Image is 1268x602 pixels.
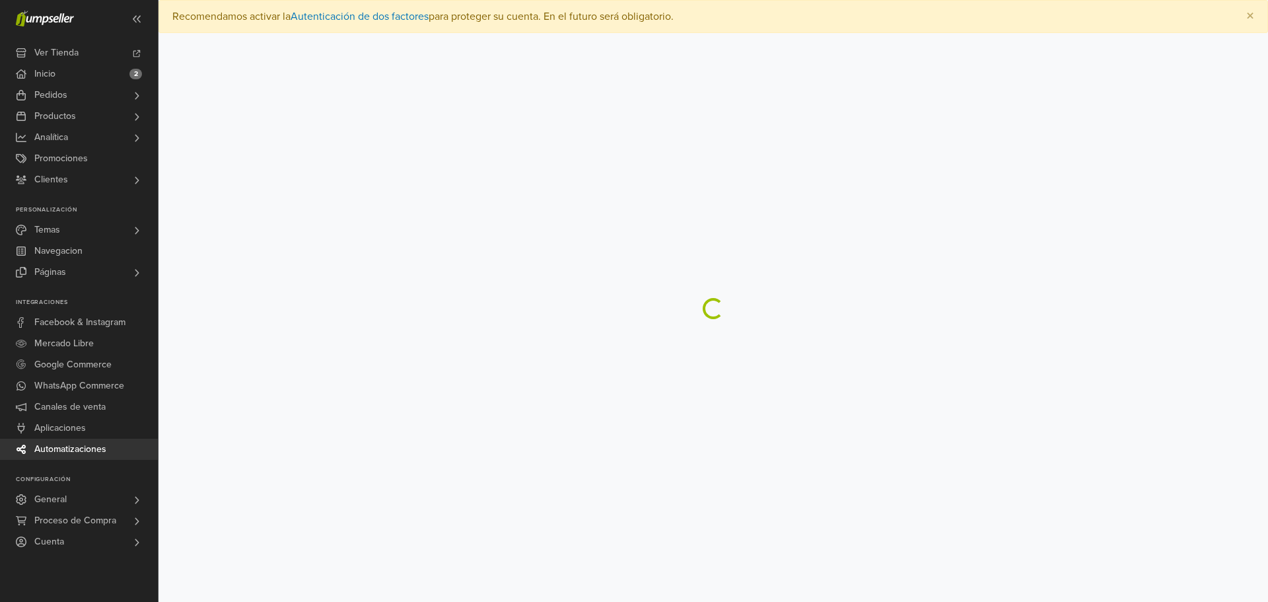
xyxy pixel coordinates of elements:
[34,63,55,85] span: Inicio
[34,219,60,241] span: Temas
[34,127,68,148] span: Analítica
[34,418,86,439] span: Aplicaciones
[34,333,94,354] span: Mercado Libre
[16,206,158,214] p: Personalización
[34,106,76,127] span: Productos
[34,510,116,531] span: Proceso de Compra
[34,312,125,333] span: Facebook & Instagram
[16,476,158,484] p: Configuración
[34,531,64,552] span: Cuenta
[34,241,83,262] span: Navegacion
[34,169,68,190] span: Clientes
[34,489,67,510] span: General
[34,85,67,106] span: Pedidos
[34,375,124,396] span: WhatsApp Commerce
[34,439,106,460] span: Automatizaciones
[34,262,66,283] span: Páginas
[16,299,158,307] p: Integraciones
[1246,7,1254,26] span: ×
[34,354,112,375] span: Google Commerce
[1233,1,1267,32] button: Close
[34,148,88,169] span: Promociones
[291,10,429,23] a: Autenticación de dos factores
[34,396,106,418] span: Canales de venta
[129,69,142,79] span: 2
[34,42,79,63] span: Ver Tienda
